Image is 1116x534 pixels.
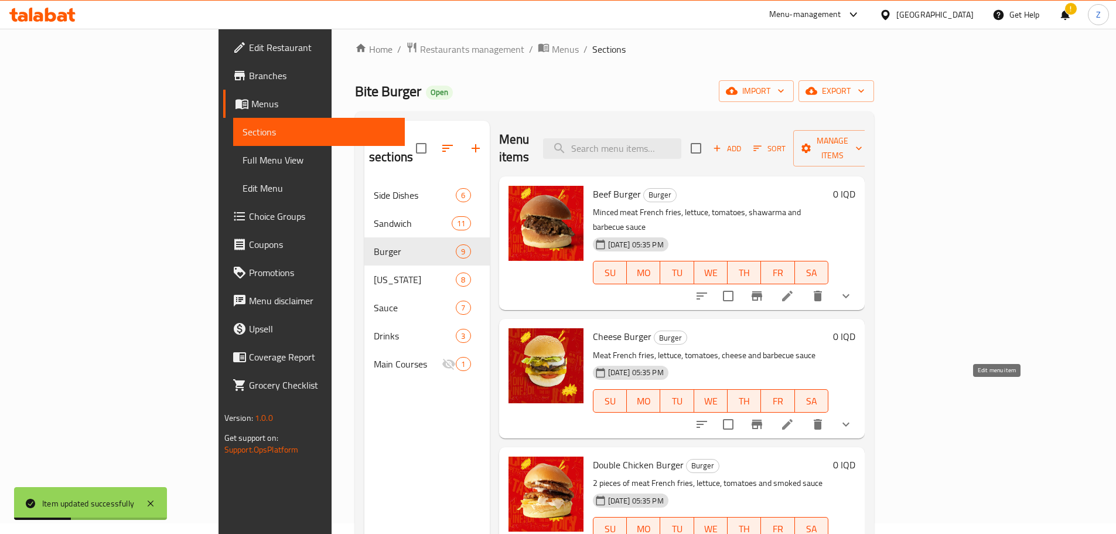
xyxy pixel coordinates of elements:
[665,264,689,281] span: TU
[761,261,794,284] button: FR
[552,42,579,56] span: Menus
[223,287,405,315] a: Menu disclaimer
[409,136,434,161] span: Select all sections
[766,264,790,281] span: FR
[223,90,405,118] a: Menus
[249,322,395,336] span: Upsell
[833,457,855,473] h6: 0 IQD
[223,62,405,90] a: Branches
[839,417,853,431] svg: Show Choices
[456,359,470,370] span: 1
[355,78,421,104] span: Bite Burger
[761,389,794,413] button: FR
[632,264,656,281] span: MO
[839,289,853,303] svg: Show Choices
[456,246,470,257] span: 9
[804,282,832,310] button: delete
[746,140,793,158] span: Sort items
[732,264,756,281] span: TH
[699,264,723,281] span: WE
[364,322,490,350] div: Drinks3
[374,357,442,371] div: Main Courses
[223,343,405,371] a: Coverage Report
[374,244,456,259] span: Burger
[249,209,395,223] span: Choice Groups
[593,205,829,234] p: Minced meat French fries, lettuce, tomatoes, shawarma and barbecue sauce
[719,80,794,102] button: import
[798,80,874,102] button: export
[832,282,860,310] button: show more
[456,273,470,287] div: items
[699,393,723,410] span: WE
[456,244,470,259] div: items
[627,389,660,413] button: MO
[732,393,756,410] span: TH
[42,497,134,510] div: Item updated successfully
[406,42,524,57] a: Restaurants management
[374,329,456,343] div: Drinks
[364,266,490,294] div: [US_STATE]8
[832,410,860,438] button: show more
[593,456,684,474] span: Double Chicken Burger
[224,410,253,426] span: Version:
[643,188,677,202] div: Burger
[529,42,533,56] li: /
[249,40,395,55] span: Edit Restaurant
[374,188,456,202] div: Side Dishes
[499,131,530,166] h2: Menu items
[804,410,832,438] button: delete
[462,134,490,162] button: Add section
[593,348,829,363] p: Meat French fries, lettuce, tomatoes, cheese and barbecue sauce
[364,209,490,237] div: Sandwich11
[687,459,719,472] span: Burger
[728,261,761,284] button: TH
[364,350,490,378] div: Main Courses1
[374,216,452,230] div: Sandwich
[442,357,456,371] svg: Inactive section
[644,188,676,202] span: Burger
[592,42,626,56] span: Sections
[456,274,470,285] span: 8
[766,393,790,410] span: FR
[694,261,728,284] button: WE
[833,328,855,345] h6: 0 IQD
[249,350,395,364] span: Coverage Report
[233,174,405,202] a: Edit Menu
[684,136,708,161] span: Select section
[255,410,273,426] span: 1.0.0
[374,301,456,315] span: Sauce
[793,130,872,166] button: Manage items
[426,86,453,100] div: Open
[508,186,583,261] img: Beef Burger
[603,495,668,506] span: [DATE] 05:35 PM
[223,371,405,399] a: Grocery Checklist
[800,393,824,410] span: SA
[223,33,405,62] a: Edit Restaurant
[660,261,694,284] button: TU
[249,378,395,392] span: Grocery Checklist
[593,261,627,284] button: SU
[711,142,743,155] span: Add
[456,301,470,315] div: items
[456,331,470,342] span: 3
[456,302,470,314] span: 7
[223,230,405,259] a: Coupons
[598,264,622,281] span: SU
[800,264,824,281] span: SA
[364,181,490,209] div: Side Dishes6
[780,289,794,303] a: Edit menu item
[364,237,490,266] div: Burger9
[593,185,641,203] span: Beef Burger
[743,282,771,310] button: Branch-specific-item
[243,125,395,139] span: Sections
[434,134,462,162] span: Sort sections
[728,84,784,98] span: import
[508,328,583,403] img: Cheese Burger
[251,97,395,111] span: Menus
[598,393,622,410] span: SU
[795,261,828,284] button: SA
[716,284,740,308] span: Select to update
[223,259,405,287] a: Promotions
